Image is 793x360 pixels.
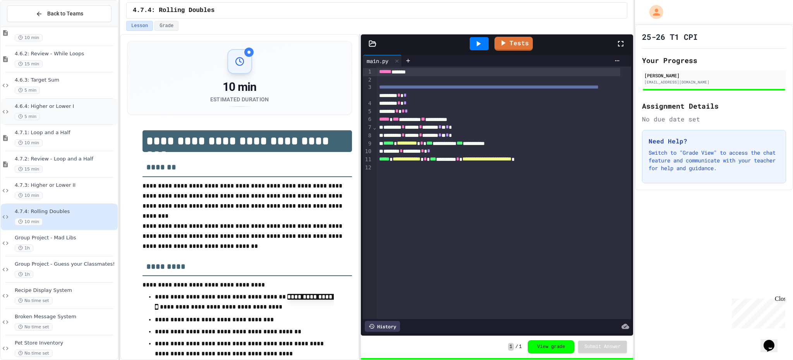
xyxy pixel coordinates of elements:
[15,218,43,225] span: 10 min
[15,287,116,294] span: Recipe Display System
[15,261,116,268] span: Group Project - Guess your Classmates!
[15,60,43,68] span: 15 min
[649,136,779,146] h3: Need Help?
[154,21,179,31] button: Grade
[363,100,372,108] div: 4
[210,96,269,103] div: Estimated Duration
[15,208,116,215] span: 4.7.4: Rolling Doubles
[47,10,83,18] span: Back to Teams
[3,3,53,49] div: Chat with us now!Close
[15,130,116,136] span: 4.7.1: Loop and a Half
[133,6,215,15] span: 4.7.4: Rolling Doubles
[15,323,53,331] span: No time set
[15,271,33,278] span: 1h
[760,329,785,352] iframe: chat widget
[363,116,372,124] div: 6
[363,84,372,100] div: 3
[363,76,372,84] div: 2
[363,164,372,172] div: 12
[515,344,518,350] span: /
[210,80,269,94] div: 10 min
[15,113,40,120] span: 5 min
[126,21,153,31] button: Lesson
[363,55,402,67] div: main.py
[584,344,621,350] span: Submit Answer
[642,101,786,111] h2: Assignment Details
[15,156,116,162] span: 4.7.2: Review - Loop and a Half
[15,51,116,57] span: 4.6.2: Review - While Loops
[494,37,533,51] a: Tests
[642,55,786,66] h2: Your Progress
[363,57,392,65] div: main.py
[363,68,372,76] div: 1
[578,341,627,353] button: Submit Answer
[363,148,372,156] div: 10
[15,103,116,110] span: 4.6.4: Higher or Lower I
[365,321,400,332] div: History
[644,72,784,79] div: [PERSON_NAME]
[15,165,43,173] span: 15 min
[363,132,372,140] div: 8
[363,140,372,148] div: 9
[363,108,372,116] div: 5
[15,34,43,41] span: 10 min
[649,149,779,172] p: Switch to "Grade View" to access the chat feature and communicate with your teacher for help and ...
[15,77,116,84] span: 4.6.3: Target Sum
[15,182,116,189] span: 4.7.3: Higher or Lower II
[729,295,785,328] iframe: chat widget
[508,343,514,351] span: 1
[15,139,43,147] span: 10 min
[363,156,372,164] div: 11
[15,192,43,199] span: 10 min
[15,244,33,252] span: 1h
[642,114,786,124] div: No due date set
[363,124,372,132] div: 7
[15,297,53,304] span: No time set
[528,340,574,353] button: View grade
[15,235,116,241] span: Group Project - Mad Libs
[15,350,53,357] span: No time set
[644,79,784,85] div: [EMAIL_ADDRESS][DOMAIN_NAME]
[519,344,522,350] span: 1
[15,314,116,320] span: Broken Message System
[15,340,116,346] span: Pet Store Inventory
[7,5,112,22] button: Back to Teams
[642,31,698,42] h1: 25-26 T1 CPI
[372,124,376,130] span: Fold line
[641,3,665,21] div: My Account
[15,87,40,94] span: 5 min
